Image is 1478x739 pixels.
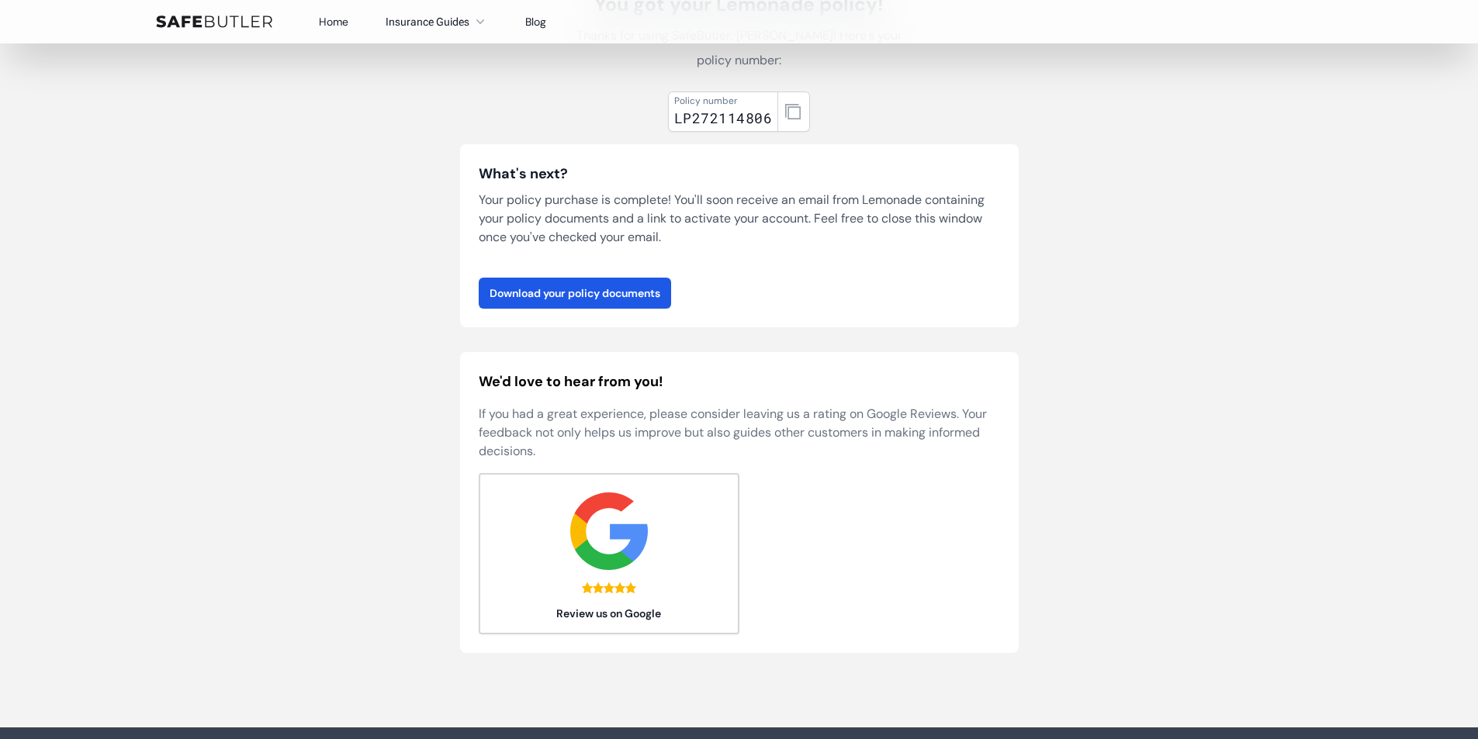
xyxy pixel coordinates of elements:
[479,473,739,634] a: Review us on Google
[156,16,272,28] img: SafeButler Text Logo
[479,163,1000,185] h3: What's next?
[479,405,1000,461] p: If you had a great experience, please consider leaving us a rating on Google Reviews. Your feedba...
[479,606,739,621] span: Review us on Google
[319,15,348,29] a: Home
[570,492,648,570] img: google.svg
[479,278,671,309] a: Download your policy documents
[582,582,636,593] div: 5.0
[479,191,1000,247] p: Your policy purchase is complete! You'll soon receive an email from Lemonade containing your poli...
[674,95,772,107] div: Policy number
[566,23,913,73] p: Thanks for using SafeButler, [PERSON_NAME]! Here's your policy number:
[479,371,1000,392] h2: We'd love to hear from you!
[386,12,488,31] button: Insurance Guides
[674,107,772,129] div: LP272114806
[525,15,546,29] a: Blog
